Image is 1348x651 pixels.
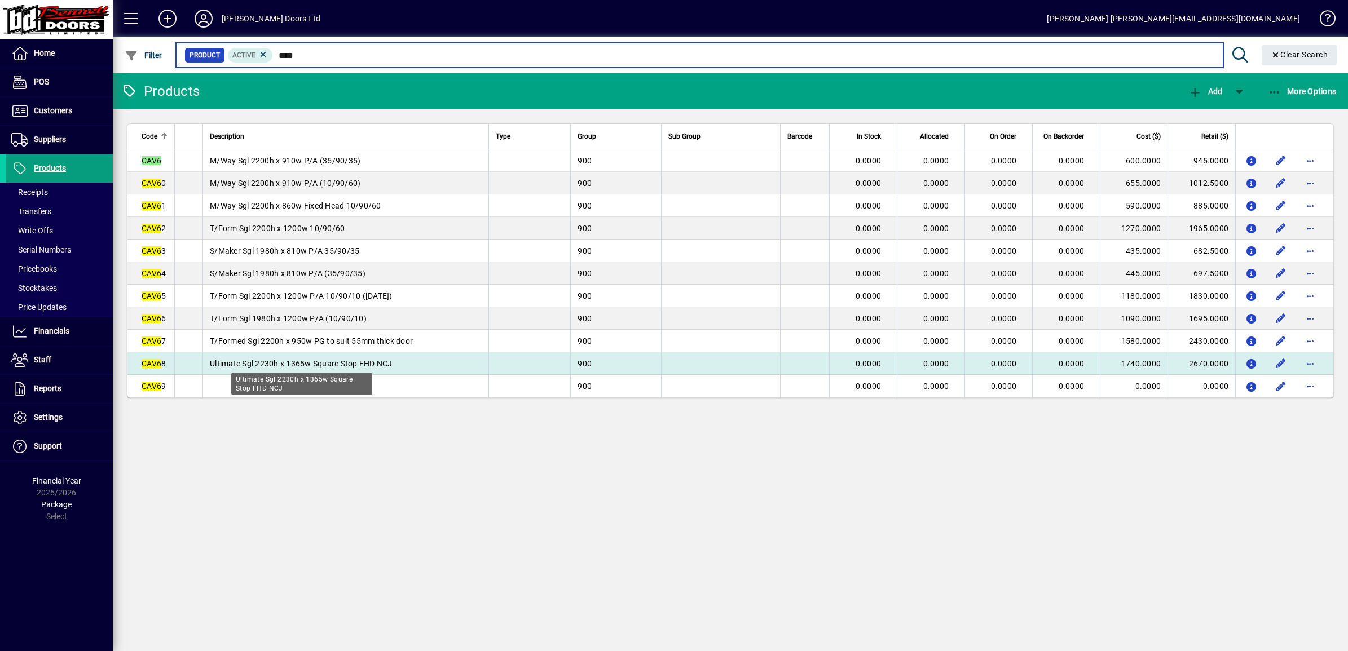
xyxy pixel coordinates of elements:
span: 7 [142,336,166,346]
td: 682.5000 [1168,240,1235,262]
button: More options [1301,309,1319,327]
span: 900 [578,314,592,323]
td: 1965.0000 [1168,217,1235,240]
span: 0.0000 [923,269,949,278]
em: CAV6 [142,156,161,165]
a: Reports [6,375,113,403]
em: CAV6 [142,179,161,188]
span: Settings [34,413,63,422]
span: 0.0000 [923,156,949,165]
span: 0.0000 [1059,246,1085,255]
button: Edit [1272,355,1290,373]
a: Settings [6,404,113,432]
button: More options [1301,152,1319,170]
span: 0.0000 [991,291,1017,300]
span: Reports [34,384,61,393]
span: T/Form Sgl 2200h x 1200w P/A 10/90/10 ([DATE]) [210,291,393,300]
span: 900 [578,382,592,391]
button: Edit [1272,152,1290,170]
span: Support [34,441,62,450]
a: Receipts [6,183,113,202]
div: [PERSON_NAME] Doors Ltd [222,10,320,28]
td: 1012.5000 [1168,172,1235,194]
mat-chip: Activation Status: Active [228,48,273,63]
button: Edit [1272,287,1290,305]
span: 0.0000 [856,359,882,368]
div: Description [210,130,482,143]
td: 600.0000 [1100,149,1168,172]
td: 2430.0000 [1168,330,1235,352]
span: T/Formed Sgl 2200h x 950w PG to suit 55mm thick door [210,336,413,346]
span: 8 [142,359,166,368]
span: 0.0000 [923,246,949,255]
span: 0.0000 [991,201,1017,210]
span: Home [34,48,55,57]
span: Financials [34,326,69,335]
span: On Order [990,130,1016,143]
td: 1180.0000 [1100,285,1168,307]
button: Filter [122,45,165,65]
span: 3 [142,246,166,255]
button: Edit [1272,264,1290,282]
span: 900 [578,179,592,188]
span: 0.0000 [991,314,1017,323]
span: More Options [1268,87,1337,96]
span: Code [142,130,157,143]
span: 0.0000 [1059,291,1085,300]
span: 0.0000 [1059,359,1085,368]
span: Suppliers [34,135,66,144]
button: Add [1186,81,1225,101]
button: More options [1301,174,1319,192]
span: 1 [142,201,166,210]
span: S/Maker Sgl 1980h x 810w P/A (35/90/35) [210,269,365,278]
td: 435.0000 [1100,240,1168,262]
td: 1580.0000 [1100,330,1168,352]
span: 0.0000 [991,336,1017,346]
span: 0.0000 [1059,201,1085,210]
span: Products [34,163,66,172]
button: More Options [1265,81,1340,101]
span: Ultimate Sgl 2230h x 1365w Square Stop FHD NCJ [210,359,393,368]
span: 0.0000 [923,291,949,300]
span: Filter [125,51,162,60]
span: S/Maker Sgl 1980h x 810w P/A 35/90/35 [210,246,359,255]
div: Ultimate Sgl 2230h x 1365w Square Stop FHD NCJ [231,373,372,395]
div: On Order [972,130,1027,143]
span: 0.0000 [991,359,1017,368]
span: 0.0000 [991,156,1017,165]
td: 1830.0000 [1168,285,1235,307]
span: 4 [142,269,166,278]
button: Clear [1262,45,1337,65]
div: Sub Group [668,130,773,143]
a: Staff [6,346,113,374]
em: CAV6 [142,224,161,233]
a: Price Updates [6,298,113,317]
span: Description [210,130,244,143]
a: Suppliers [6,126,113,154]
div: [PERSON_NAME] [PERSON_NAME][EMAIL_ADDRESS][DOMAIN_NAME] [1047,10,1300,28]
span: 0.0000 [991,246,1017,255]
span: 0.0000 [991,179,1017,188]
div: Allocated [904,130,959,143]
span: T/Form Sgl 2200h x 1200w 10/90/60 [210,224,345,233]
span: 0.0000 [856,269,882,278]
span: 0.0000 [856,314,882,323]
span: Type [496,130,510,143]
span: Barcode [787,130,812,143]
span: Write Offs [11,226,53,235]
span: Clear Search [1271,50,1328,59]
a: Transfers [6,202,113,221]
span: 0.0000 [923,382,949,391]
td: 655.0000 [1100,172,1168,194]
span: Pricebooks [11,264,57,273]
span: M/Way Sgl 2200h x 910w P/A (10/90/60) [210,179,360,188]
span: 900 [578,336,592,346]
span: 900 [578,156,592,165]
span: 0.0000 [856,246,882,255]
span: Stocktakes [11,284,57,293]
span: 900 [578,201,592,210]
em: CAV6 [142,314,161,323]
em: CAV6 [142,336,161,346]
td: 1270.0000 [1100,217,1168,240]
span: 0.0000 [1059,224,1085,233]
